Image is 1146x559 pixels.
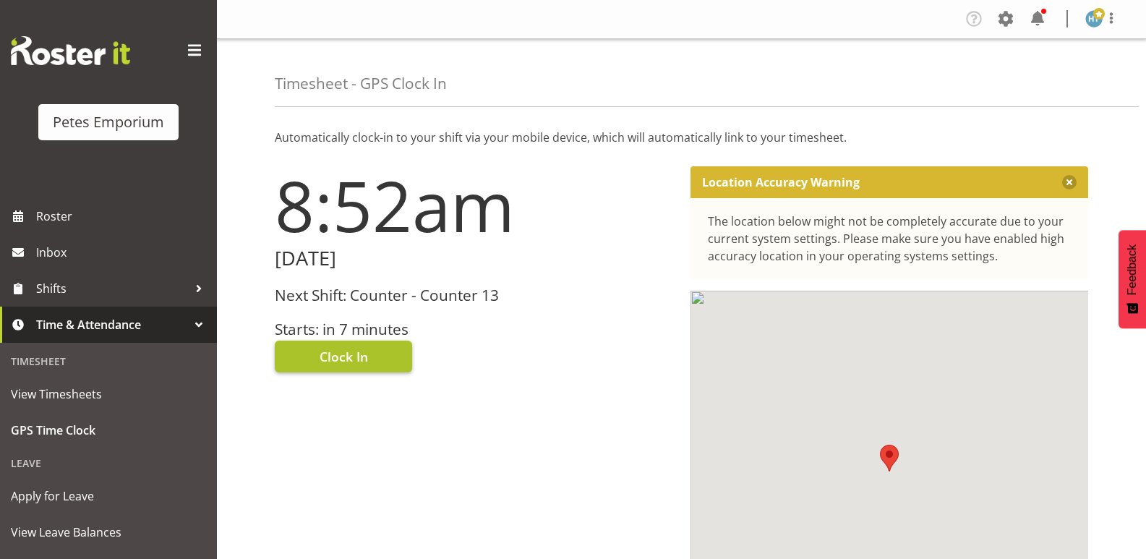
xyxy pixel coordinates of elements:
[275,247,673,270] h2: [DATE]
[275,129,1088,146] p: Automatically clock-in to your shift via your mobile device, which will automatically link to you...
[11,383,206,405] span: View Timesheets
[4,514,213,550] a: View Leave Balances
[11,521,206,543] span: View Leave Balances
[36,242,210,263] span: Inbox
[320,347,368,366] span: Clock In
[275,166,673,244] h1: 8:52am
[36,314,188,336] span: Time & Attendance
[11,36,130,65] img: Rosterit website logo
[11,485,206,507] span: Apply for Leave
[1062,175,1077,189] button: Close message
[11,419,206,441] span: GPS Time Clock
[36,205,210,227] span: Roster
[1119,230,1146,328] button: Feedback - Show survey
[36,278,188,299] span: Shifts
[702,175,860,189] p: Location Accuracy Warning
[53,111,164,133] div: Petes Emporium
[4,478,213,514] a: Apply for Leave
[708,213,1072,265] div: The location below might not be completely accurate due to your current system settings. Please m...
[4,448,213,478] div: Leave
[275,287,673,304] h3: Next Shift: Counter - Counter 13
[4,412,213,448] a: GPS Time Clock
[4,346,213,376] div: Timesheet
[275,341,412,372] button: Clock In
[275,75,447,92] h4: Timesheet - GPS Clock In
[275,321,673,338] h3: Starts: in 7 minutes
[4,376,213,412] a: View Timesheets
[1085,10,1103,27] img: helena-tomlin701.jpg
[1126,244,1139,295] span: Feedback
